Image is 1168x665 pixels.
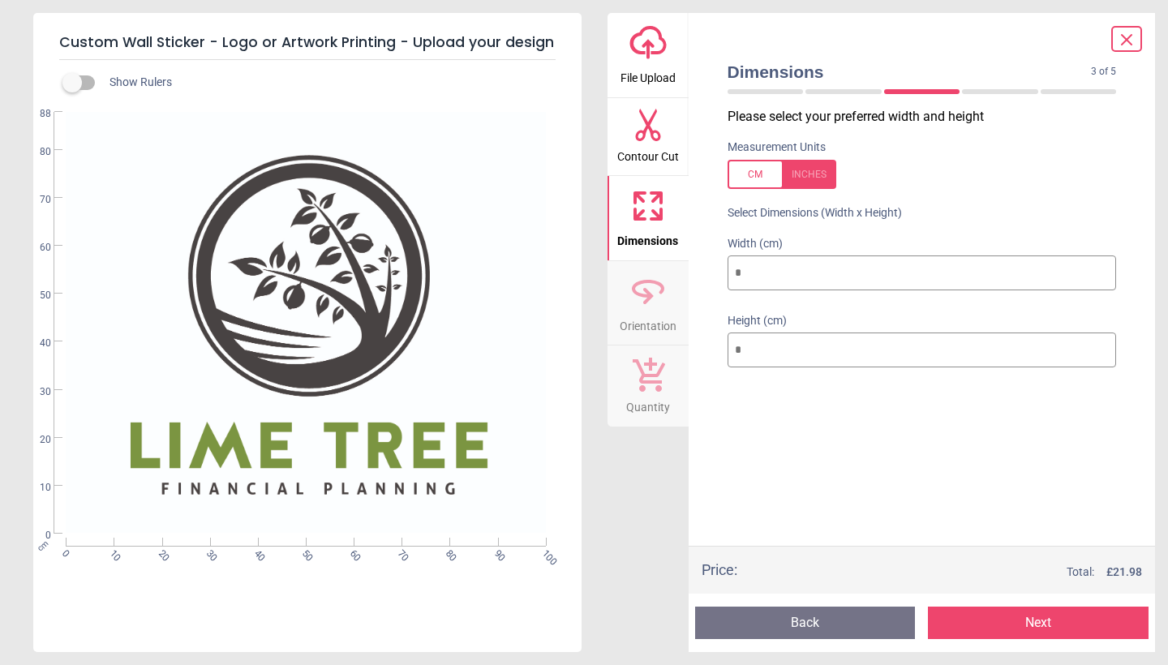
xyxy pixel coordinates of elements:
span: Contour Cut [617,141,679,165]
span: 0 [20,529,51,543]
p: Please select your preferred width and height [728,108,1130,126]
span: 80 [20,145,51,159]
button: Back [695,607,916,639]
button: Quantity [608,345,689,427]
label: Measurement Units [728,139,826,156]
button: Orientation [608,261,689,345]
span: 20 [20,433,51,447]
button: Dimensions [608,176,689,260]
label: Select Dimensions (Width x Height) [715,205,902,221]
label: Height (cm) [728,313,1117,329]
span: 20 [155,547,165,558]
div: Total: [762,564,1143,581]
span: 100 [539,547,549,558]
span: 21.98 [1113,565,1142,578]
span: 70 [20,193,51,207]
span: Dimensions [728,60,1092,84]
button: Next [928,607,1149,639]
span: 50 [20,289,51,302]
span: 10 [107,547,118,558]
span: 40 [251,547,261,558]
label: Width (cm) [728,236,1117,252]
div: Price : [702,560,737,580]
span: 70 [394,547,405,558]
button: File Upload [608,13,689,97]
span: 60 [346,547,357,558]
span: 30 [20,385,51,399]
span: cm [36,538,50,553]
div: Show Rulers [72,73,582,92]
span: Quantity [626,392,670,416]
h5: Custom Wall Sticker - Logo or Artwork Printing - Upload your design [59,26,556,60]
button: Contour Cut [608,98,689,176]
span: 0 [58,547,69,558]
span: £ [1106,564,1142,581]
span: 40 [20,337,51,350]
span: 90 [491,547,501,558]
span: 10 [20,481,51,495]
span: 30 [203,547,213,558]
span: 60 [20,241,51,255]
span: 50 [298,547,309,558]
span: 80 [443,547,453,558]
span: 3 of 5 [1091,65,1116,79]
span: Orientation [620,311,676,335]
span: 88 [20,107,51,121]
span: File Upload [620,62,676,87]
span: Dimensions [617,225,678,250]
